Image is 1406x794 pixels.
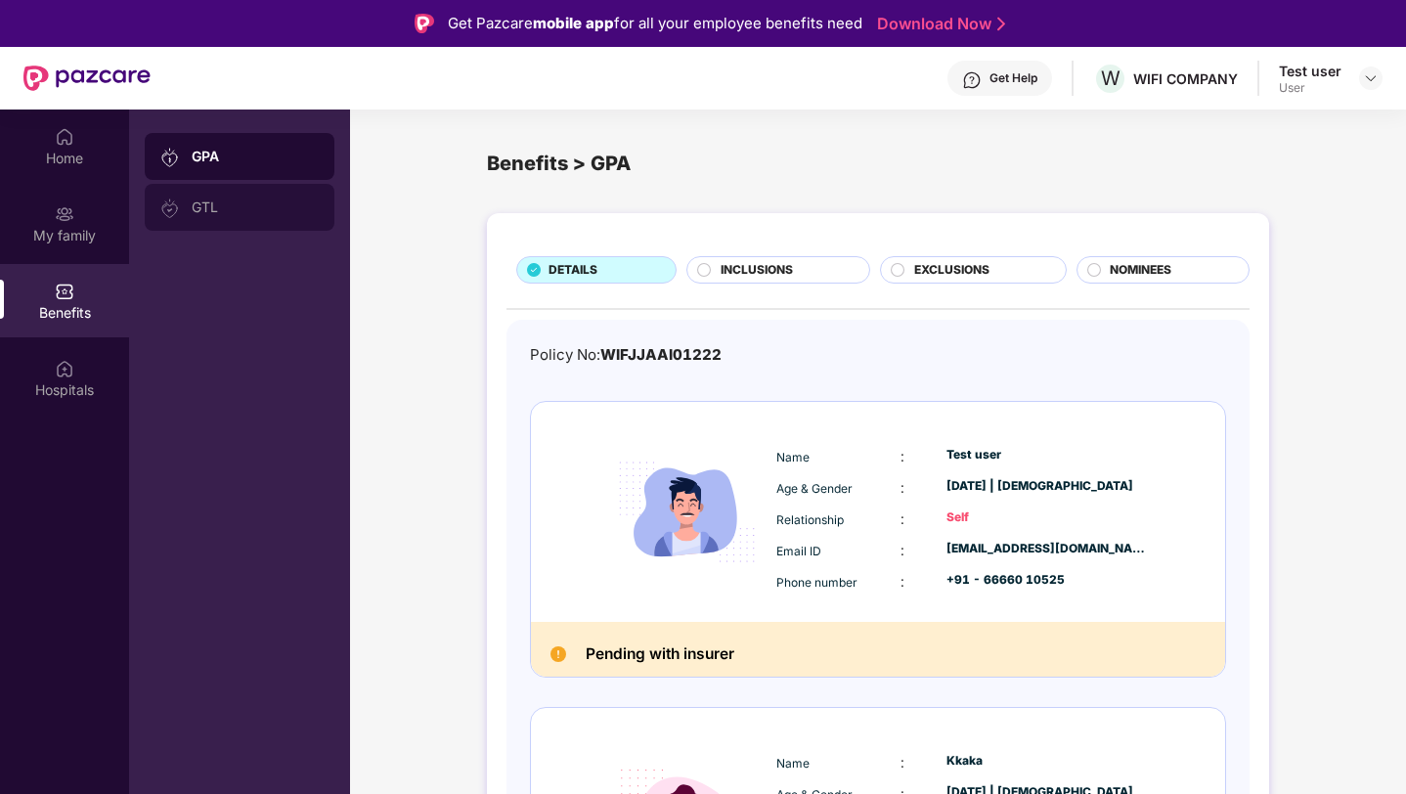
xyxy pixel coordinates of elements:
[946,571,1148,590] div: +91 - 66660 10525
[55,127,74,147] img: svg+xml;base64,PHN2ZyBpZD0iSG9tZSIgeG1sbnM9Imh0dHA6Ly93d3cudzMub3JnLzIwMDAvc3ZnIiB3aWR0aD0iMjAiIG...
[914,261,989,280] span: EXCLUSIONS
[55,282,74,301] img: svg+xml;base64,PHN2ZyBpZD0iQmVuZWZpdHMiIHhtbG5zPSJodHRwOi8vd3d3LnczLm9yZy8yMDAwL3N2ZyIgd2lkdGg9Ij...
[901,573,904,590] span: :
[901,479,904,496] span: :
[550,646,566,662] img: Pending
[1279,80,1341,96] div: User
[487,149,1269,179] div: Benefits > GPA
[1101,66,1120,90] span: W
[721,261,793,280] span: INCLUSIONS
[946,540,1148,558] div: [EMAIL_ADDRESS][DOMAIN_NAME]
[55,204,74,224] img: svg+xml;base64,PHN2ZyB3aWR0aD0iMjAiIGhlaWdodD0iMjAiIHZpZXdCb3g9IjAgMCAyMCAyMCIgZmlsbD0ibm9uZSIgeG...
[160,198,180,218] img: svg+xml;base64,PHN2ZyB3aWR0aD0iMjAiIGhlaWdodD0iMjAiIHZpZXdCb3g9IjAgMCAyMCAyMCIgZmlsbD0ibm9uZSIgeG...
[776,756,810,771] span: Name
[776,512,844,527] span: Relationship
[776,575,857,590] span: Phone number
[1133,69,1238,88] div: WIFI COMPANY
[55,359,74,378] img: svg+xml;base64,PHN2ZyBpZD0iSG9zcGl0YWxzIiB4bWxucz0iaHR0cDovL3d3dy53My5vcmcvMjAwMC9zdmciIHdpZHRoPS...
[776,481,853,496] span: Age & Gender
[1279,62,1341,80] div: Test user
[549,261,597,280] span: DETAILS
[776,450,810,464] span: Name
[23,66,151,91] img: New Pazcare Logo
[586,641,734,668] h2: Pending with insurer
[602,427,771,596] img: icon
[533,14,614,32] strong: mobile app
[989,70,1037,86] div: Get Help
[901,448,904,464] span: :
[600,345,722,364] span: WIFJJAAI01222
[946,508,1148,527] div: Self
[448,12,862,35] div: Get Pazcare for all your employee benefits need
[877,14,999,34] a: Download Now
[776,544,821,558] span: Email ID
[946,446,1148,464] div: Test user
[192,199,319,215] div: GTL
[160,148,180,167] img: svg+xml;base64,PHN2ZyB3aWR0aD0iMjAiIGhlaWdodD0iMjAiIHZpZXdCb3g9IjAgMCAyMCAyMCIgZmlsbD0ibm9uZSIgeG...
[901,542,904,558] span: :
[901,754,904,771] span: :
[946,477,1148,496] div: [DATE] | [DEMOGRAPHIC_DATA]
[1363,70,1379,86] img: svg+xml;base64,PHN2ZyBpZD0iRHJvcGRvd24tMzJ4MzIiIHhtbG5zPSJodHRwOi8vd3d3LnczLm9yZy8yMDAwL3N2ZyIgd2...
[1110,261,1171,280] span: NOMINEES
[962,70,982,90] img: svg+xml;base64,PHN2ZyBpZD0iSGVscC0zMngzMiIgeG1sbnM9Imh0dHA6Ly93d3cudzMub3JnLzIwMDAvc3ZnIiB3aWR0aD...
[530,343,722,367] div: Policy No:
[192,147,319,166] div: GPA
[901,510,904,527] span: :
[946,752,1148,771] div: Kkaka
[415,14,434,33] img: Logo
[997,14,1005,34] img: Stroke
